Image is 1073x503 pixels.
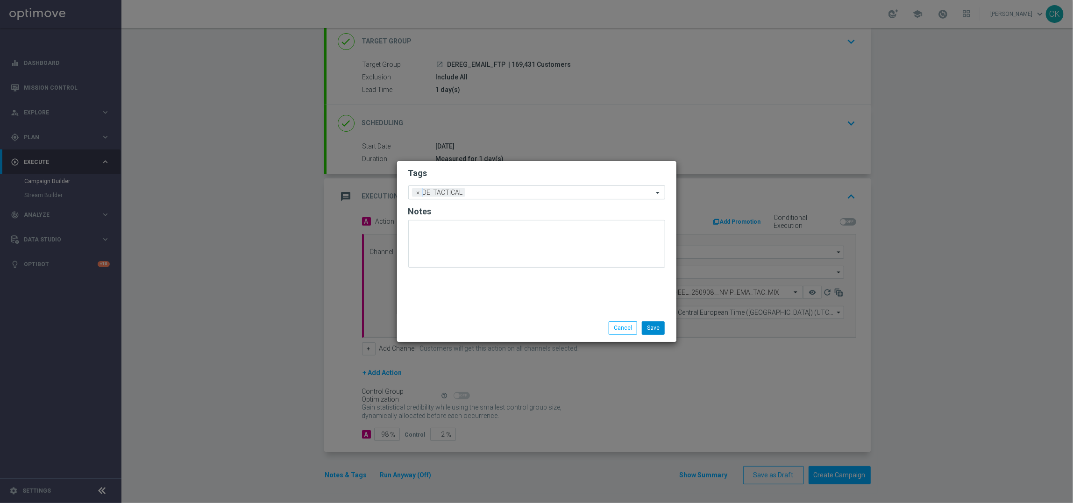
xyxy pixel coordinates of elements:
[642,321,665,334] button: Save
[408,206,665,217] h2: Notes
[414,188,423,197] span: ×
[408,185,665,199] ng-select: DE_TACTICAL
[420,188,465,197] span: DE_TACTICAL
[408,168,665,179] h2: Tags
[609,321,637,334] button: Cancel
